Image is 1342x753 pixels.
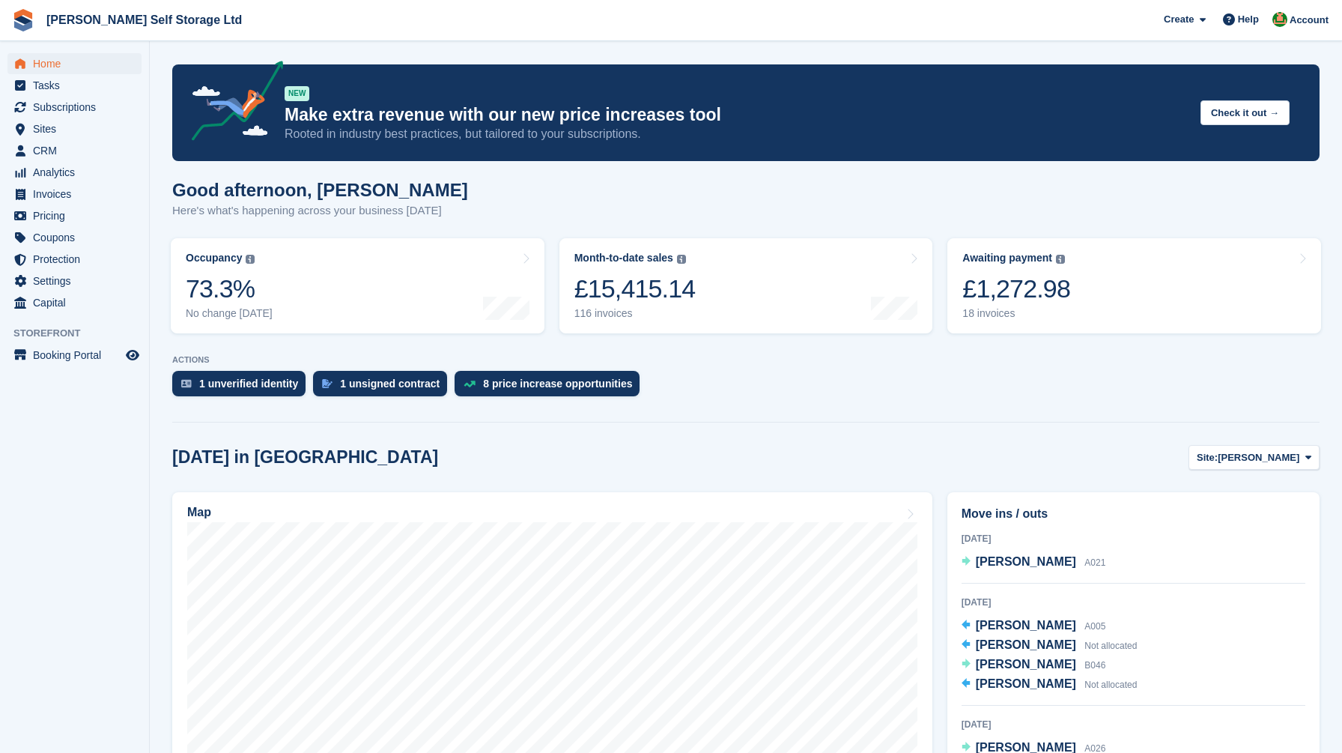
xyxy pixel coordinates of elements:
[171,238,544,333] a: Occupancy 73.3% No change [DATE]
[1084,621,1105,632] span: A005
[340,378,440,390] div: 1 unsigned contract
[33,227,123,248] span: Coupons
[181,379,192,388] img: verify_identity-adf6edd0f0f0b5bbfe63781bf79b02c33cf7c696d77639b501bdc392416b5a36.svg
[7,162,142,183] a: menu
[172,202,468,220] p: Here's what's happening across your business [DATE]
[1084,660,1105,671] span: B046
[7,270,142,291] a: menu
[976,619,1076,632] span: [PERSON_NAME]
[1056,255,1065,264] img: icon-info-grey-7440780725fd019a000dd9b08b2336e03edf1995a4989e88bcd33f0948082b44.svg
[7,140,142,161] a: menu
[172,355,1320,365] p: ACTIONS
[962,307,1070,320] div: 18 invoices
[559,238,933,333] a: Month-to-date sales £15,415.14 116 invoices
[186,307,273,320] div: No change [DATE]
[33,270,123,291] span: Settings
[976,555,1076,568] span: [PERSON_NAME]
[574,307,696,320] div: 116 invoices
[976,638,1076,651] span: [PERSON_NAME]
[187,506,211,519] h2: Map
[40,7,248,32] a: [PERSON_NAME] Self Storage Ltd
[172,447,438,468] h2: [DATE] in [GEOGRAPHIC_DATA]
[962,675,1138,695] a: [PERSON_NAME] Not allocated
[7,227,142,248] a: menu
[464,381,476,387] img: price_increase_opportunities-93ffe204e8149a01c8c9dc8f82e8f89637d9d84a8eef4429ea346261dce0b2c0.svg
[962,656,1106,675] a: [PERSON_NAME] B046
[962,636,1138,656] a: [PERSON_NAME] Not allocated
[199,378,298,390] div: 1 unverified identity
[483,378,632,390] div: 8 price increase opportunities
[1290,13,1329,28] span: Account
[186,273,273,304] div: 73.3%
[962,505,1305,523] h2: Move ins / outs
[7,249,142,270] a: menu
[186,252,242,264] div: Occupancy
[172,180,468,200] h1: Good afternoon, [PERSON_NAME]
[33,75,123,96] span: Tasks
[7,205,142,226] a: menu
[313,371,455,404] a: 1 unsigned contract
[33,345,123,366] span: Booking Portal
[124,346,142,364] a: Preview store
[1164,12,1194,27] span: Create
[574,273,696,304] div: £15,415.14
[976,677,1076,690] span: [PERSON_NAME]
[7,75,142,96] a: menu
[33,140,123,161] span: CRM
[1188,445,1320,470] button: Site: [PERSON_NAME]
[33,205,123,226] span: Pricing
[677,255,686,264] img: icon-info-grey-7440780725fd019a000dd9b08b2336e03edf1995a4989e88bcd33f0948082b44.svg
[7,292,142,313] a: menu
[285,126,1188,142] p: Rooted in industry best practices, but tailored to your subscriptions.
[1200,100,1290,125] button: Check it out →
[12,9,34,31] img: stora-icon-8386f47178a22dfd0bd8f6a31ec36ba5ce8667c1dd55bd0f319d3a0aa187defe.svg
[1197,450,1218,465] span: Site:
[1238,12,1259,27] span: Help
[172,371,313,404] a: 1 unverified identity
[455,371,647,404] a: 8 price increase opportunities
[33,97,123,118] span: Subscriptions
[962,273,1070,304] div: £1,272.98
[285,104,1188,126] p: Make extra revenue with our new price increases tool
[947,238,1321,333] a: Awaiting payment £1,272.98 18 invoices
[13,326,149,341] span: Storefront
[976,658,1076,671] span: [PERSON_NAME]
[33,292,123,313] span: Capital
[962,252,1052,264] div: Awaiting payment
[1084,557,1105,568] span: A021
[33,162,123,183] span: Analytics
[7,97,142,118] a: menu
[962,617,1106,636] a: [PERSON_NAME] A005
[33,53,123,74] span: Home
[962,532,1305,545] div: [DATE]
[7,345,142,366] a: menu
[7,53,142,74] a: menu
[7,118,142,139] a: menu
[1218,450,1299,465] span: [PERSON_NAME]
[179,61,284,146] img: price-adjustments-announcement-icon-8257ccfd72463d97f412b2fc003d46551f7dbcb40ab6d574587a9cd5c0d94...
[246,255,255,264] img: icon-info-grey-7440780725fd019a000dd9b08b2336e03edf1995a4989e88bcd33f0948082b44.svg
[962,718,1305,731] div: [DATE]
[1272,12,1287,27] img: Joshua Wild
[962,596,1305,609] div: [DATE]
[322,379,333,388] img: contract_signature_icon-13c848040528278c33f63329250d36e43548de30e8caae1d1a13099fd9432cc5.svg
[285,86,309,101] div: NEW
[33,184,123,205] span: Invoices
[1084,641,1137,651] span: Not allocated
[33,118,123,139] span: Sites
[962,553,1106,572] a: [PERSON_NAME] A021
[1084,680,1137,690] span: Not allocated
[7,184,142,205] a: menu
[574,252,673,264] div: Month-to-date sales
[33,249,123,270] span: Protection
